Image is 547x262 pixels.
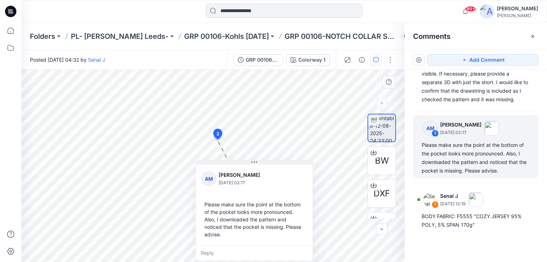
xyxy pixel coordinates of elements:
p: [DATE] 02:17 [219,179,277,186]
img: turntable-12-08-2025-04:33:00 [370,114,395,142]
div: Reply [196,245,313,261]
div: Please make sure the point at the bottom of the pocket looks more pronounced. Also, I downloaded ... [202,198,307,241]
div: AM [423,121,437,135]
a: GRP 00106-Kohls [DATE] [184,31,269,41]
button: GRP 00106-NOTCH COLLAR SHORTY SET_DEVELOPMENT [233,54,283,66]
p: [DATE] 02:17 [440,129,481,136]
button: Add Comment [427,54,538,66]
span: 2 [217,131,219,137]
span: Posted [DATE] 04:32 by [30,56,105,63]
a: Folders [30,31,55,41]
div: BODY FABRIC: F5555 "COZY JERSEY 95% POLY, 5% SPAN 170g" [422,212,530,229]
div: Please make sure the point at the bottom of the pocket looks more pronounced. Also, I downloaded ... [422,141,530,175]
span: DXF [374,187,390,200]
p: [PERSON_NAME] [440,120,481,129]
button: Details [356,54,368,66]
div: [PERSON_NAME] [497,13,538,18]
div: GRP 00106-NOTCH COLLAR SHORTY SET_DEVELOPMENT [246,56,278,64]
div: AM [202,171,216,186]
button: Legacy Style [398,31,433,41]
span: BW [375,154,389,167]
p: GRP 00106-NOTCH COLLAR SHORTY SET_DEVELOPMENT [285,31,398,41]
div: Please make sure that the drawstring is visible. If necessary, please provide a separate 3D with ... [422,61,530,104]
img: avatar [480,4,494,19]
div: [PERSON_NAME] [497,4,538,13]
img: Senal J [423,192,437,207]
p: Senal J [440,192,466,200]
h2: Comments [413,32,450,41]
a: Senal J [88,57,105,63]
button: Colorway 1 [286,54,330,66]
div: Colorway 1 [298,56,325,64]
span: 99+ [465,6,476,12]
span: Legacy Style [401,32,433,41]
div: 1 [432,201,439,208]
p: [PERSON_NAME] [219,171,277,179]
p: [DATE] 12:19 [440,200,466,207]
a: PL- [PERSON_NAME] Leeds- [71,31,168,41]
div: 2 [432,130,439,137]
